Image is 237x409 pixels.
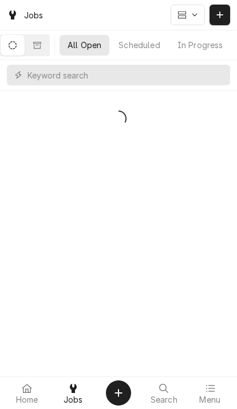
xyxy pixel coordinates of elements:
[177,39,223,51] div: In Progress
[64,395,83,404] span: Jobs
[118,39,160,51] div: Scheduled
[188,379,233,407] a: Menu
[51,379,96,407] a: Jobs
[151,395,177,404] span: Search
[68,39,101,51] div: All Open
[106,380,131,406] button: Create Object
[199,395,220,404] span: Menu
[27,65,224,85] input: Keyword search
[110,107,127,131] span: Loading...
[141,379,187,407] a: Search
